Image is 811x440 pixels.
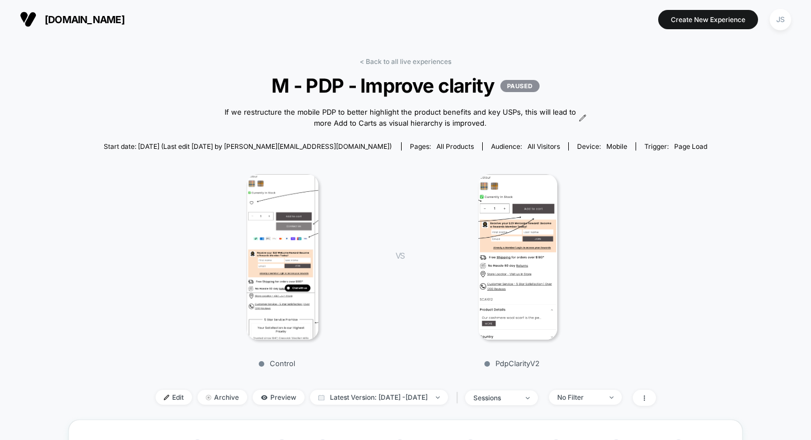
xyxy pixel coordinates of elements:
div: Trigger: [644,142,707,151]
span: All Visitors [527,142,560,151]
span: Preview [253,390,305,405]
p: PAUSED [500,80,540,92]
img: end [610,396,613,399]
img: calendar [318,395,324,400]
span: Edit [156,390,192,405]
img: edit [164,395,169,400]
p: Control [180,359,374,368]
img: end [436,396,440,399]
span: VS [396,251,404,260]
button: [DOMAIN_NAME] [17,10,128,28]
span: Archive [198,390,247,405]
span: mobile [606,142,627,151]
div: JS [770,9,791,30]
span: M - PDP - Improve clarity [134,74,677,97]
span: | [453,390,465,406]
button: Create New Experience [658,10,758,29]
span: Device: [568,142,636,151]
img: PdpClarityV2 main [478,174,557,340]
span: If we restructure the mobile PDP to better highlight the product benefits and key USPs, this will... [225,107,577,128]
div: Pages: [410,142,474,151]
img: Control main [247,174,318,340]
button: JS [766,8,794,31]
img: end [526,397,530,399]
div: sessions [473,394,517,402]
span: all products [436,142,474,151]
img: end [206,395,211,400]
div: No Filter [557,393,601,401]
p: PdpClarityV2 [415,359,609,368]
span: [DOMAIN_NAME] [45,14,125,25]
span: Page Load [674,142,707,151]
span: Latest Version: [DATE] - [DATE] [310,390,448,405]
span: Start date: [DATE] (Last edit [DATE] by [PERSON_NAME][EMAIL_ADDRESS][DOMAIN_NAME]) [104,142,392,151]
img: Visually logo [20,11,36,28]
div: Audience: [491,142,560,151]
a: < Back to all live experiences [360,57,451,66]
